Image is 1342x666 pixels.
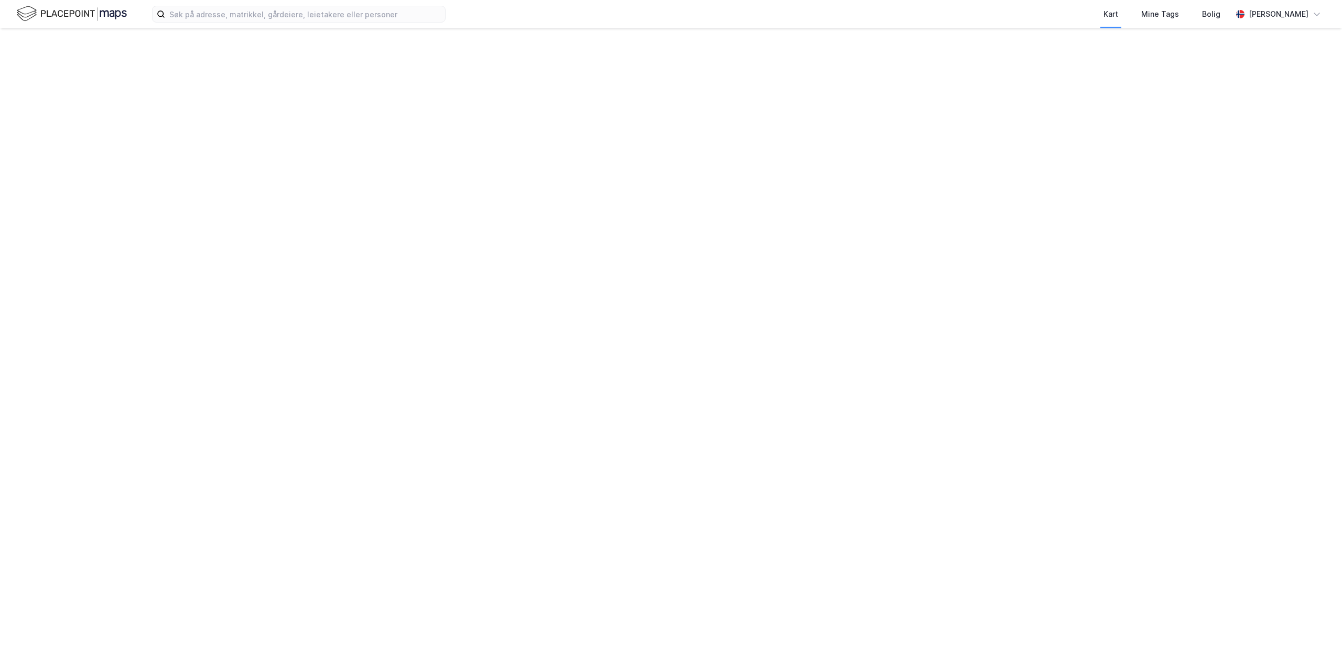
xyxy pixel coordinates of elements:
[1141,8,1179,20] div: Mine Tags
[1249,8,1308,20] div: [PERSON_NAME]
[1202,8,1220,20] div: Bolig
[17,5,127,23] img: logo.f888ab2527a4732fd821a326f86c7f29.svg
[165,6,445,22] input: Søk på adresse, matrikkel, gårdeiere, leietakere eller personer
[1103,8,1118,20] div: Kart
